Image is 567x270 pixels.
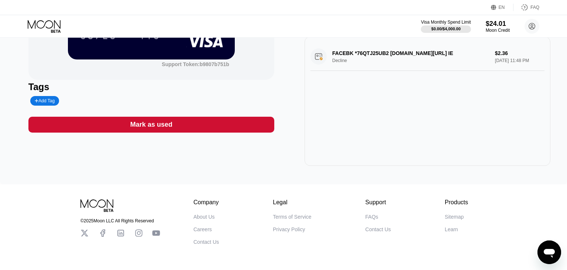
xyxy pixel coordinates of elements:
div: Legal [273,199,311,206]
iframe: Button to launch messaging window [537,240,561,264]
div: Mark as used [28,117,274,133]
div: FAQs [365,214,378,220]
div: EN [491,4,513,11]
div: $0.00 / $4,000.00 [431,27,461,31]
div: Moon Credit [486,28,510,33]
div: About Us [193,214,215,220]
div: FAQ [530,5,539,10]
div: Products [445,199,468,206]
div: Visa Monthly Spend Limit [421,20,471,25]
div: Support Token: b9807b751b [162,61,229,67]
div: Mark as used [130,120,172,129]
div: Support Token:b9807b751b [162,61,229,67]
div: $24.01Moon Credit [486,20,510,33]
div: Contact Us [365,226,391,232]
div: Terms of Service [273,214,311,220]
div: Learn [445,226,458,232]
div: © 2025 Moon LLC All Rights Reserved [80,218,160,223]
div: Careers [193,226,212,232]
div: Tags [28,82,274,92]
div: Company [193,199,219,206]
div: EN [499,5,505,10]
div: Contact Us [193,239,219,245]
div: FAQ [513,4,539,11]
div: Privacy Policy [273,226,305,232]
div: $24.01 [486,20,510,28]
div: Sitemap [445,214,464,220]
div: Support [365,199,391,206]
div: Visa Monthly Spend Limit$0.00/$4,000.00 [421,20,471,33]
div: Add Tag [30,96,59,106]
div: Add Tag [35,98,55,103]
